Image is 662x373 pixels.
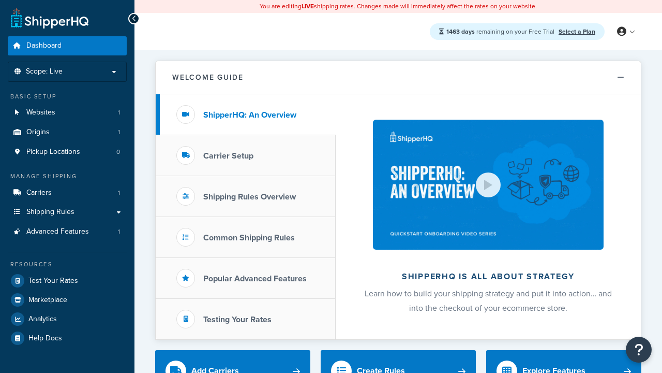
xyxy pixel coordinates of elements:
[26,208,74,217] span: Shipping Rules
[8,183,127,203] a: Carriers1
[203,151,253,161] h3: Carrier Setup
[26,41,62,50] span: Dashboard
[365,288,612,314] span: Learn how to build your shipping strategy and put it into action… and into the checkout of your e...
[26,108,55,117] span: Websites
[28,277,78,285] span: Test Your Rates
[373,120,604,250] img: ShipperHQ is all about strategy
[8,36,127,55] a: Dashboard
[8,142,127,162] li: Pickup Locations
[26,67,63,76] span: Scope: Live
[8,123,127,142] li: Origins
[28,315,57,324] span: Analytics
[172,74,244,81] h2: Welcome Guide
[118,189,120,197] span: 1
[446,27,556,36] span: remaining on your Free Trial
[8,271,127,290] a: Test Your Rates
[203,315,272,324] h3: Testing Your Rates
[8,123,127,142] a: Origins1
[26,128,50,137] span: Origins
[26,189,52,197] span: Carriers
[8,260,127,269] div: Resources
[8,92,127,101] div: Basic Setup
[203,233,295,242] h3: Common Shipping Rules
[8,291,127,309] a: Marketplace
[118,128,120,137] span: 1
[559,27,595,36] a: Select a Plan
[626,337,652,363] button: Open Resource Center
[8,310,127,328] a: Analytics
[203,274,307,283] h3: Popular Advanced Features
[26,148,80,156] span: Pickup Locations
[8,103,127,122] a: Websites1
[26,227,89,236] span: Advanced Features
[203,110,296,120] h3: ShipperHQ: An Overview
[363,272,613,281] h2: ShipperHQ is all about strategy
[302,2,314,11] b: LIVE
[28,296,67,305] span: Marketplace
[8,329,127,348] a: Help Docs
[8,222,127,241] a: Advanced Features1
[116,148,120,156] span: 0
[156,61,641,94] button: Welcome Guide
[8,103,127,122] li: Websites
[8,142,127,162] a: Pickup Locations0
[203,192,296,202] h3: Shipping Rules Overview
[8,183,127,203] li: Carriers
[118,108,120,117] span: 1
[8,172,127,181] div: Manage Shipping
[28,334,62,343] span: Help Docs
[8,203,127,222] a: Shipping Rules
[118,227,120,236] span: 1
[446,27,475,36] strong: 1463 days
[8,222,127,241] li: Advanced Features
